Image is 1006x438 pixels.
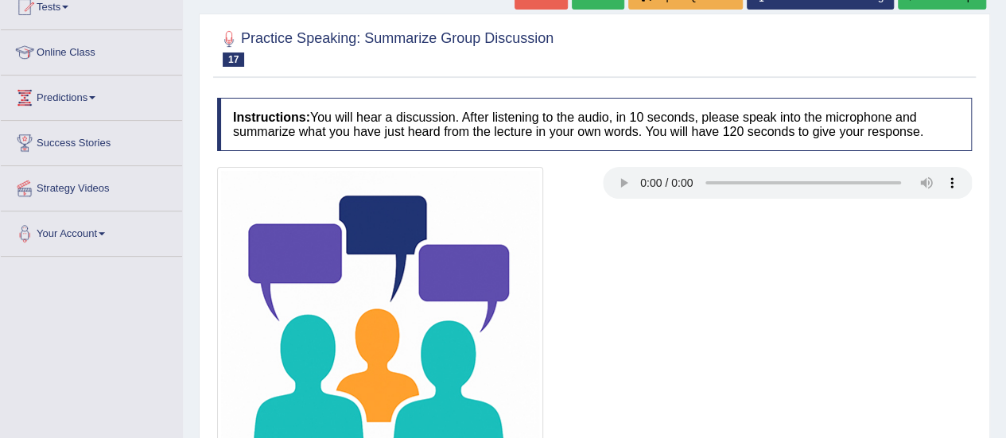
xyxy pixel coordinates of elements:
[223,52,244,67] span: 17
[1,166,182,206] a: Strategy Videos
[233,110,310,124] b: Instructions:
[217,98,972,151] h4: You will hear a discussion. After listening to the audio, in 10 seconds, please speak into the mi...
[1,211,182,251] a: Your Account
[1,121,182,161] a: Success Stories
[217,27,553,67] h2: Practice Speaking: Summarize Group Discussion
[1,30,182,70] a: Online Class
[1,76,182,115] a: Predictions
